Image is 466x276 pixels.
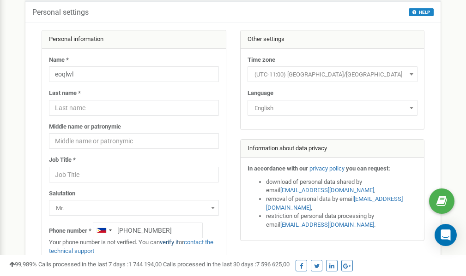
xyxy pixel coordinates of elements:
[9,261,37,268] span: 99,989%
[163,261,290,268] span: Calls processed in the last 30 days :
[251,102,414,115] span: English
[49,133,219,149] input: Middle name or patronymic
[52,202,216,215] span: Mr.
[409,8,434,16] button: HELP
[49,156,76,164] label: Job Title *
[49,123,121,131] label: Middle name or patronymic
[93,223,115,238] div: Telephone country code
[241,30,424,49] div: Other settings
[309,165,345,172] a: privacy policy
[49,227,91,235] label: Phone number *
[256,261,290,268] u: 7 596 625,00
[49,56,69,65] label: Name *
[280,221,374,228] a: [EMAIL_ADDRESS][DOMAIN_NAME]
[435,224,457,246] div: Open Intercom Messenger
[128,261,162,268] u: 1 744 194,00
[160,239,179,246] a: verify it
[248,56,275,65] label: Time zone
[42,30,226,49] div: Personal information
[49,100,219,116] input: Last name
[248,89,273,98] label: Language
[266,178,418,195] li: download of personal data shared by email ,
[93,223,203,238] input: +1-800-555-55-55
[49,167,219,182] input: Job Title
[38,261,162,268] span: Calls processed in the last 7 days :
[49,200,219,216] span: Mr.
[241,140,424,158] div: Information about data privacy
[266,195,418,212] li: removal of personal data by email ,
[49,189,75,198] label: Salutation
[32,8,89,17] h5: Personal settings
[49,89,81,98] label: Last name *
[49,239,213,254] a: contact the technical support
[266,195,403,211] a: [EMAIL_ADDRESS][DOMAIN_NAME]
[248,165,308,172] strong: In accordance with our
[248,66,418,82] span: (UTC-11:00) Pacific/Midway
[49,238,219,255] p: Your phone number is not verified. You can or
[346,165,390,172] strong: you can request:
[251,68,414,81] span: (UTC-11:00) Pacific/Midway
[280,187,374,194] a: [EMAIL_ADDRESS][DOMAIN_NAME]
[266,212,418,229] li: restriction of personal data processing by email .
[49,66,219,82] input: Name
[248,100,418,116] span: English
